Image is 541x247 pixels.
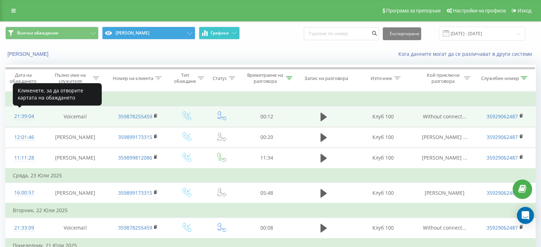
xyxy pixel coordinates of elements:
[13,151,36,165] div: 11:11:28
[414,183,475,204] td: [PERSON_NAME]
[238,127,296,147] td: 00:20
[118,113,152,120] a: 359878255459
[113,75,153,81] div: Номер на клиента
[352,127,414,147] td: Клуб 100
[43,127,108,147] td: [PERSON_NAME]
[6,203,536,218] td: Вторник, 22 Юли 2025
[238,218,296,238] td: 00:08
[13,109,36,123] div: 21:39:04
[6,72,41,84] div: Дата на обаждането
[304,27,379,40] input: Търсене по номер
[174,72,196,84] div: Тип обаждане
[304,75,348,81] div: Запис на разговора
[43,183,108,204] td: [PERSON_NAME]
[487,154,518,161] a: 35929062487
[6,92,536,106] td: Четвъртък, 24 Юли 2025
[102,27,195,39] button: [PERSON_NAME]
[487,189,518,196] a: 35929062487
[118,154,152,161] a: 359899812086
[487,224,518,231] a: 35929062487
[423,224,466,231] span: Without connect...
[43,106,108,127] td: Voicemail
[13,130,36,144] div: 12:01:46
[211,31,229,36] span: Графика
[487,134,518,140] a: 35929062487
[43,218,108,238] td: Voicemail
[118,189,152,196] a: 359899173315
[386,8,440,14] span: Програма за препоръки
[517,207,534,224] div: Open Intercom Messenger
[6,168,536,183] td: Сряда, 23 Юли 2025
[5,27,99,39] button: Всички обаждания
[13,83,102,106] div: Кликенете, за да отворите картата на обаждането
[246,72,284,84] div: Времетраене на разговора
[352,147,414,168] td: Клуб 100
[118,224,152,231] a: 359878255459
[238,147,296,168] td: 11:34
[481,75,519,81] div: Служебен номер
[487,113,518,120] a: 35929062487
[453,8,506,14] span: Настройки на профила
[238,106,296,127] td: 00:12
[238,183,296,204] td: 05:48
[352,218,414,238] td: Клуб 100
[118,134,152,140] a: 359899173315
[423,113,466,120] span: Without connect...
[5,51,52,57] button: [PERSON_NAME]
[199,27,240,39] button: Графика
[398,50,536,57] a: Кога данните могат да се различават в други системи
[422,154,467,161] span: [PERSON_NAME] ...
[49,72,91,84] div: Пълно име на служителя
[371,75,392,81] div: Източник
[213,75,227,81] div: Статус
[13,186,36,200] div: 16:00:57
[43,147,108,168] td: [PERSON_NAME]
[383,27,421,40] button: Експортиране
[518,8,531,14] span: Изход
[17,30,58,36] span: Всички обаждания
[352,106,414,127] td: Клуб 100
[352,183,414,204] td: Клуб 100
[13,221,36,235] div: 21:33:09
[424,72,462,84] div: Кой приключи разговора
[422,134,467,140] span: [PERSON_NAME] ...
